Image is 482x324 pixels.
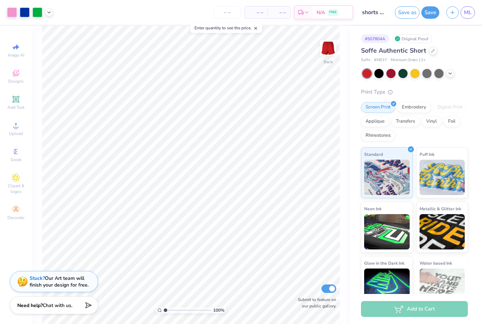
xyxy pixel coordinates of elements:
span: N/A [317,9,325,16]
span: Chat with us. [43,302,72,309]
img: Puff Ink [420,160,465,195]
span: – – [249,9,263,16]
img: Neon Ink [364,214,410,249]
div: Applique [361,116,389,127]
span: Add Text [7,105,24,110]
span: Greek [11,157,22,163]
img: Back [321,41,335,55]
input: Untitled Design [357,5,391,19]
input: – – [213,6,241,19]
div: Print Type [361,88,468,96]
div: Digital Print [433,102,467,113]
span: FREE [329,10,337,15]
div: Rhinestones [361,130,395,141]
a: ML [460,6,475,19]
div: Enter quantity to see the price. [191,23,262,33]
img: Glow in the Dark Ink [364,269,410,304]
img: Standard [364,160,410,195]
span: Puff Ink [420,151,434,158]
span: Decorate [7,215,24,220]
span: Designs [8,78,24,84]
button: Save as [395,6,420,19]
img: Metallic & Glitter Ink [420,214,465,249]
span: Minimum Order: 12 + [391,57,426,63]
span: Standard [364,151,383,158]
span: Soffe Authentic Short [361,46,426,55]
div: Original Proof [393,34,432,43]
div: Embroidery [397,102,431,113]
div: Back [324,59,333,65]
span: Metallic & Glitter Ink [420,205,461,212]
img: Water based Ink [420,269,465,304]
div: Our Art team will finish your design for free. [30,275,89,288]
strong: Need help? [17,302,43,309]
span: Upload [9,131,23,136]
div: Vinyl [422,116,441,127]
div: Screen Print [361,102,395,113]
span: Glow in the Dark Ink [364,259,404,267]
span: ML [464,8,471,17]
div: Foil [444,116,460,127]
span: – – [272,9,286,16]
span: 100 % [213,307,224,313]
span: Water based Ink [420,259,452,267]
span: Image AI [8,52,24,58]
div: Transfers [391,116,420,127]
span: Soffe [361,57,370,63]
span: Neon Ink [364,205,381,212]
label: Submit to feature on our public gallery. [294,296,336,309]
span: # M037 [374,57,387,63]
span: Clipart & logos [4,183,28,194]
button: Save [421,6,439,19]
div: # 507804A [361,34,389,43]
strong: Stuck? [30,275,45,282]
